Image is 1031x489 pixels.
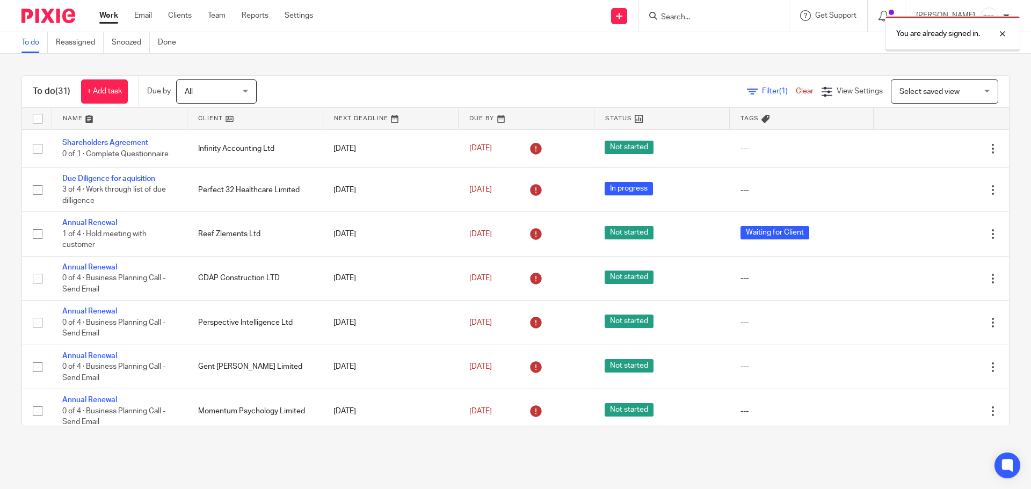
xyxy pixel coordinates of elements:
[62,264,117,271] a: Annual Renewal
[187,345,323,389] td: Gent [PERSON_NAME] Limited
[469,274,492,282] span: [DATE]
[242,10,268,21] a: Reports
[187,256,323,300] td: CDAP Construction LTD
[323,256,459,300] td: [DATE]
[62,274,165,293] span: 0 of 4 · Business Planning Call - Send Email
[62,186,166,205] span: 3 of 4 · Work through list of due dilligence
[187,389,323,433] td: Momentum Psychology Limited
[56,32,104,53] a: Reassigned
[62,352,117,360] a: Annual Renewal
[896,28,980,39] p: You are already signed in.
[323,129,459,167] td: [DATE]
[187,212,323,256] td: Reef Zlements Ltd
[112,32,150,53] a: Snoozed
[605,226,654,239] span: Not started
[168,10,192,21] a: Clients
[187,301,323,345] td: Perspective Intelligence Ltd
[55,87,70,96] span: (31)
[99,10,118,21] a: Work
[62,308,117,315] a: Annual Renewal
[21,9,75,23] img: Pixie
[605,271,654,284] span: Not started
[323,212,459,256] td: [DATE]
[62,319,165,338] span: 0 of 4 · Business Planning Call - Send Email
[323,301,459,345] td: [DATE]
[469,186,492,193] span: [DATE]
[762,87,796,95] span: Filter
[469,145,492,152] span: [DATE]
[134,10,152,21] a: Email
[740,185,863,195] div: ---
[187,129,323,167] td: Infinity Accounting Ltd
[740,115,759,121] span: Tags
[605,141,654,154] span: Not started
[323,389,459,433] td: [DATE]
[740,361,863,372] div: ---
[285,10,313,21] a: Settings
[740,226,809,239] span: Waiting for Client
[779,87,788,95] span: (1)
[469,363,492,370] span: [DATE]
[62,407,165,426] span: 0 of 4 · Business Planning Call - Send Email
[81,79,128,104] a: + Add task
[62,150,169,158] span: 0 of 1 · Complete Questionnaire
[158,32,184,53] a: Done
[605,359,654,373] span: Not started
[605,403,654,417] span: Not started
[740,143,863,154] div: ---
[62,396,117,404] a: Annual Renewal
[323,167,459,211] td: [DATE]
[62,230,147,249] span: 1 of 4 · Hold meeting with customer
[605,315,654,328] span: Not started
[796,87,814,95] a: Clear
[740,317,863,328] div: ---
[323,345,459,389] td: [DATE]
[62,139,148,147] a: Shareholders Agreement
[469,230,492,238] span: [DATE]
[62,363,165,382] span: 0 of 4 · Business Planning Call - Send Email
[740,406,863,417] div: ---
[21,32,48,53] a: To do
[837,87,883,95] span: View Settings
[469,407,492,415] span: [DATE]
[62,219,117,227] a: Annual Renewal
[740,273,863,283] div: ---
[33,86,70,97] h1: To do
[981,8,998,25] img: Infinity%20Logo%20with%20Whitespace%20.png
[147,86,171,97] p: Due by
[605,182,653,195] span: In progress
[185,88,193,96] span: All
[62,175,155,183] a: Due Diligence for aquisition
[187,167,323,211] td: Perfect 32 Healthcare Limited
[899,88,960,96] span: Select saved view
[469,319,492,326] span: [DATE]
[208,10,226,21] a: Team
